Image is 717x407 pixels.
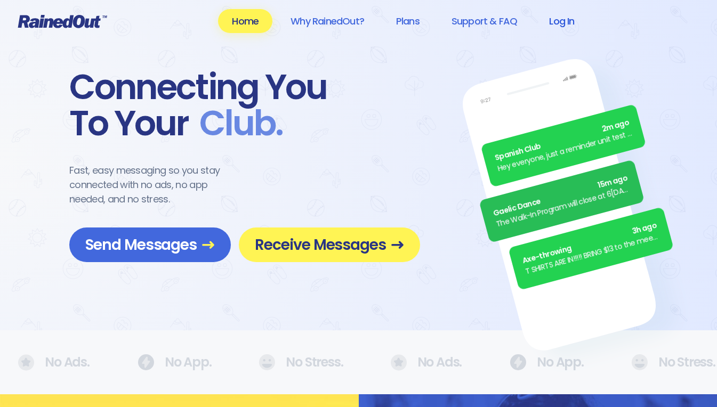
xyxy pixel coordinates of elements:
img: No Ads. [631,354,648,370]
span: Send Messages [85,235,215,254]
div: No App. [138,354,195,370]
div: No Stress. [631,354,699,370]
img: No Ads. [138,354,154,370]
a: Plans [382,9,433,33]
div: Axe-throwing [521,220,658,267]
a: Why RainedOut? [277,9,378,33]
div: Gaelic Dance [492,173,629,219]
span: 15m ago [597,173,629,191]
div: No Ads. [18,354,74,371]
div: Fast, easy messaging so you stay connected with no ads, no app needed, and no stress. [69,163,240,206]
div: Spanish Club [494,117,631,164]
div: The Walk-In Program will close at 6[DATE]day. The Christmas Dinner is on! [495,183,632,230]
span: Club . [189,105,283,142]
a: Support & FAQ [438,9,531,33]
a: Log In [535,9,588,33]
a: Receive Messages [239,227,420,262]
a: Home [218,9,272,33]
img: No Ads. [391,354,407,371]
img: No Ads. [510,354,526,370]
span: 3h ago [631,220,658,238]
img: No Ads. [18,354,34,371]
div: No App. [510,354,567,370]
div: Hey everyone, just a reminder unit test tonight - ch1-4 [497,128,634,175]
div: No Ads. [391,354,446,371]
div: T SHIRTS ARE IN!!!!! BRING $13 to the meeting if you ordered one! THEY LOOK AWESOME!!!!! [524,231,661,278]
img: No Ads. [259,354,275,370]
span: 2m ago [601,117,631,135]
div: Connecting You To Your [69,69,420,142]
a: Send Messages [69,227,231,262]
span: Receive Messages [255,235,404,254]
div: No Stress. [259,354,326,370]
